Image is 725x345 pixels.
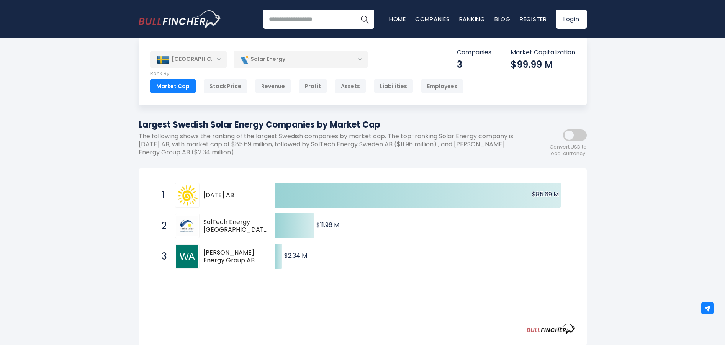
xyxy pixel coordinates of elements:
text: $11.96 M [316,221,339,229]
span: 2 [158,219,165,232]
text: $2.34 M [284,251,307,260]
a: Ranking [459,15,485,23]
img: Midsummer AB [176,184,198,206]
a: Register [520,15,547,23]
span: 3 [158,250,165,263]
div: 3 [457,59,491,70]
div: Market Cap [150,79,196,93]
span: SolTech Energy [GEOGRAPHIC_DATA] AB [203,218,271,234]
a: Go to homepage [139,10,221,28]
div: Profit [299,79,327,93]
img: Windon Energy Group AB [176,245,198,268]
p: Rank By [150,70,463,77]
span: 1 [158,189,165,202]
span: Convert USD to local currency [550,144,587,157]
span: [PERSON_NAME] Energy Group AB [203,249,261,265]
a: Login [556,10,587,29]
h1: Largest Swedish Solar Energy Companies by Market Cap [139,118,518,131]
div: Revenue [255,79,291,93]
p: The following shows the ranking of the largest Swedish companies by market cap. The top-ranking S... [139,132,518,156]
div: Solar Energy [234,51,368,68]
div: Assets [335,79,366,93]
div: Liabilities [374,79,413,93]
a: Blog [494,15,511,23]
p: Companies [457,49,491,57]
img: SolTech Energy Sweden AB [176,216,198,236]
div: $99.99 M [511,59,575,70]
img: Bullfincher logo [139,10,221,28]
a: Home [389,15,406,23]
div: Stock Price [203,79,247,93]
p: Market Capitalization [511,49,575,57]
span: [DATE] AB [203,191,261,199]
button: Search [355,10,374,29]
a: Companies [415,15,450,23]
div: [GEOGRAPHIC_DATA] [150,51,227,68]
text: $85.69 M [532,190,558,199]
div: Employees [421,79,463,93]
